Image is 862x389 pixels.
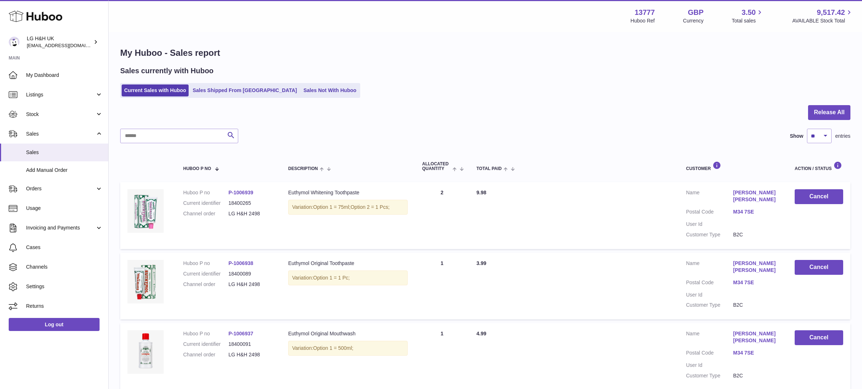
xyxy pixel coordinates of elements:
[808,105,850,120] button: Release All
[686,330,733,346] dt: Name
[183,166,211,171] span: Huboo P no
[228,210,274,217] dd: LG H&H 2498
[476,166,502,171] span: Total paid
[228,270,274,277] dd: 18400089
[631,17,655,24] div: Huboo Ref
[228,331,253,336] a: P-1006937
[635,8,655,17] strong: 13777
[733,330,780,344] a: [PERSON_NAME] [PERSON_NAME]
[288,330,408,337] div: Euthymol Original Mouthwash
[122,84,189,96] a: Current Sales with Huboo
[733,260,780,274] a: [PERSON_NAME] [PERSON_NAME]
[686,349,733,358] dt: Postal Code
[120,66,214,76] h2: Sales currently with Huboo
[476,190,486,195] span: 9.98
[183,189,228,196] dt: Huboo P no
[9,37,20,47] img: veechen@lghnh.co.uk
[733,279,780,286] a: M34 7SE
[686,231,733,238] dt: Customer Type
[27,42,106,48] span: [EMAIL_ADDRESS][DOMAIN_NAME]
[288,189,408,196] div: Euthymol Whitening Toothpaste
[228,190,253,195] a: P-1006939
[350,204,390,210] span: Option 2 = 1 Pcs;
[27,35,92,49] div: LG H&H UK
[733,302,780,309] dd: B2C
[228,351,274,358] dd: LG H&H 2498
[415,182,469,249] td: 2
[288,260,408,267] div: Euthymol Original Toothpaste
[127,330,164,374] img: Euthymol-Original-Mouthwash-500ml.webp
[127,189,164,233] img: whitening-toothpaste.webp
[26,205,103,212] span: Usage
[683,17,704,24] div: Currency
[9,318,100,331] a: Log out
[686,291,733,298] dt: User Id
[732,17,764,24] span: Total sales
[183,260,228,267] dt: Huboo P no
[795,330,843,345] button: Cancel
[686,208,733,217] dt: Postal Code
[190,84,299,96] a: Sales Shipped From [GEOGRAPHIC_DATA]
[686,161,780,171] div: Customer
[183,270,228,277] dt: Current identifier
[733,208,780,215] a: M34 7SE
[313,275,350,281] span: Option 1 = 1 Pc;
[26,283,103,290] span: Settings
[228,200,274,207] dd: 18400265
[733,189,780,203] a: [PERSON_NAME] [PERSON_NAME]
[476,331,486,336] span: 4.99
[288,166,318,171] span: Description
[686,221,733,228] dt: User Id
[183,210,228,217] dt: Channel order
[26,185,95,192] span: Orders
[228,281,274,288] dd: LG H&H 2498
[795,260,843,275] button: Cancel
[686,372,733,379] dt: Customer Type
[183,351,228,358] dt: Channel order
[686,279,733,288] dt: Postal Code
[415,253,469,319] td: 1
[120,47,850,59] h1: My Huboo - Sales report
[26,303,103,310] span: Returns
[686,362,733,369] dt: User Id
[26,167,103,174] span: Add Manual Order
[732,8,764,24] a: 3.50 Total sales
[288,341,408,356] div: Variation:
[26,72,103,79] span: My Dashboard
[183,330,228,337] dt: Huboo P no
[26,149,103,156] span: Sales
[686,260,733,276] dt: Name
[790,133,803,140] label: Show
[792,17,853,24] span: AVAILABLE Stock Total
[313,345,353,351] span: Option 1 = 500ml;
[688,8,703,17] strong: GBP
[733,372,780,379] dd: B2C
[742,8,756,17] span: 3.50
[686,302,733,309] dt: Customer Type
[26,111,95,118] span: Stock
[183,200,228,207] dt: Current identifier
[288,270,408,285] div: Variation:
[733,231,780,238] dd: B2C
[795,161,843,171] div: Action / Status
[795,189,843,204] button: Cancel
[686,189,733,205] dt: Name
[835,133,850,140] span: entries
[792,8,853,24] a: 9,517.42 AVAILABLE Stock Total
[26,244,103,251] span: Cases
[817,8,845,17] span: 9,517.42
[183,281,228,288] dt: Channel order
[313,204,350,210] span: Option 1 = 75ml;
[301,84,359,96] a: Sales Not With Huboo
[26,224,95,231] span: Invoicing and Payments
[422,162,451,171] span: ALLOCATED Quantity
[476,260,486,266] span: 3.99
[183,341,228,348] dt: Current identifier
[26,131,95,137] span: Sales
[26,91,95,98] span: Listings
[228,341,274,348] dd: 18400091
[228,260,253,266] a: P-1006938
[127,260,164,303] img: Euthymol_Original_Toothpaste_Image-1.webp
[733,349,780,356] a: M34 7SE
[288,200,408,215] div: Variation:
